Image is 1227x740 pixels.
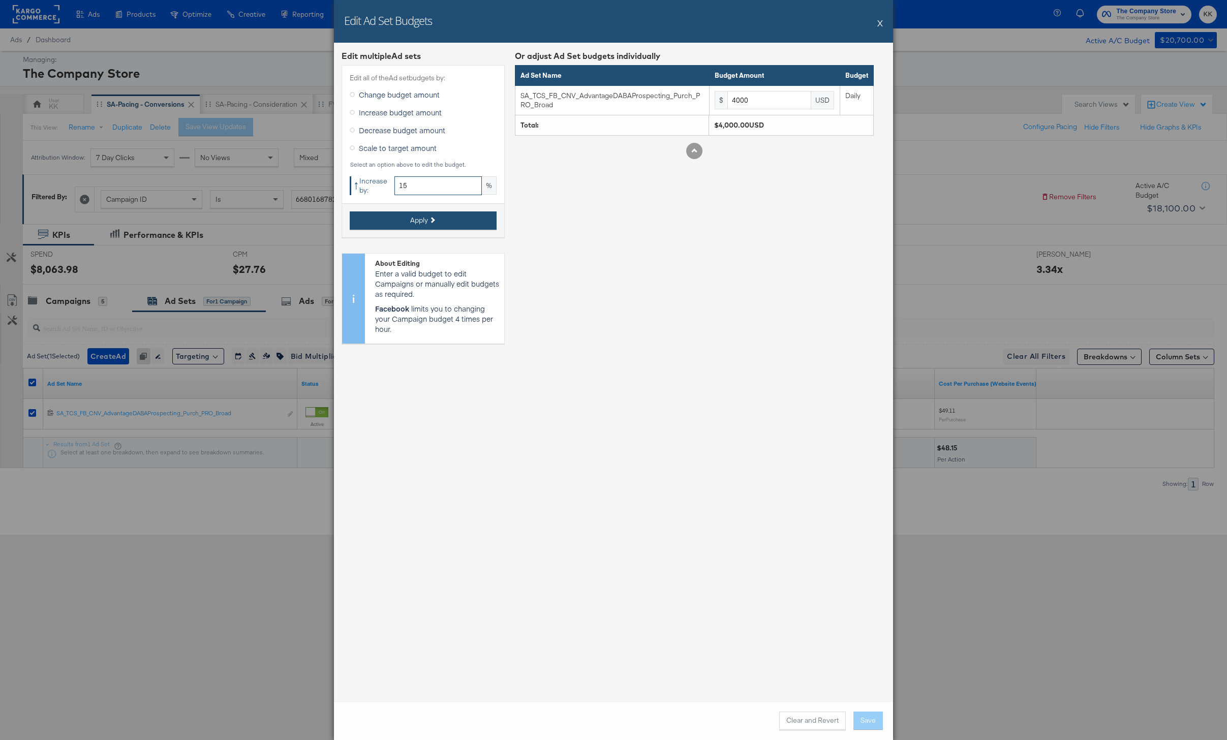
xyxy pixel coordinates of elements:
[779,712,846,730] button: Clear and Revert
[710,66,840,86] th: Budget Amount
[375,303,499,334] p: limits you to changing your Campaign budget 4 times per hour.
[350,176,390,195] div: Increase by:
[342,50,505,62] div: Edit multiple Ad set s
[350,211,497,230] button: Apply
[344,13,432,28] h2: Edit Ad Set Budgets
[359,107,442,117] span: Increase budget amount
[840,66,873,86] th: Budget
[520,120,703,130] div: Total:
[715,91,727,109] div: $
[877,13,883,33] button: X
[359,89,440,100] span: Change budget amount
[482,176,497,195] div: %
[515,66,710,86] th: Ad Set Name
[840,85,873,115] td: Daily
[520,91,703,110] div: SA_TCS_FB_CNV_AdvantageDABAProspecting_Purch_PRO_Broad
[375,303,409,314] strong: Facebook
[359,143,437,153] span: Scale to target amount
[353,175,359,193] span: ↑
[714,120,868,130] div: $4,000.00USD
[410,215,428,225] span: Apply
[811,91,834,109] div: USD
[350,73,497,83] label: Edit all of the Ad set budgets by:
[375,259,499,268] div: About Editing
[350,161,497,168] div: Select an option above to edit the budget.
[359,125,445,135] span: Decrease budget amount
[515,50,874,62] div: Or adjust Ad Set budgets individually
[375,268,499,299] p: Enter a valid budget to edit Campaigns or manually edit budgets as required.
